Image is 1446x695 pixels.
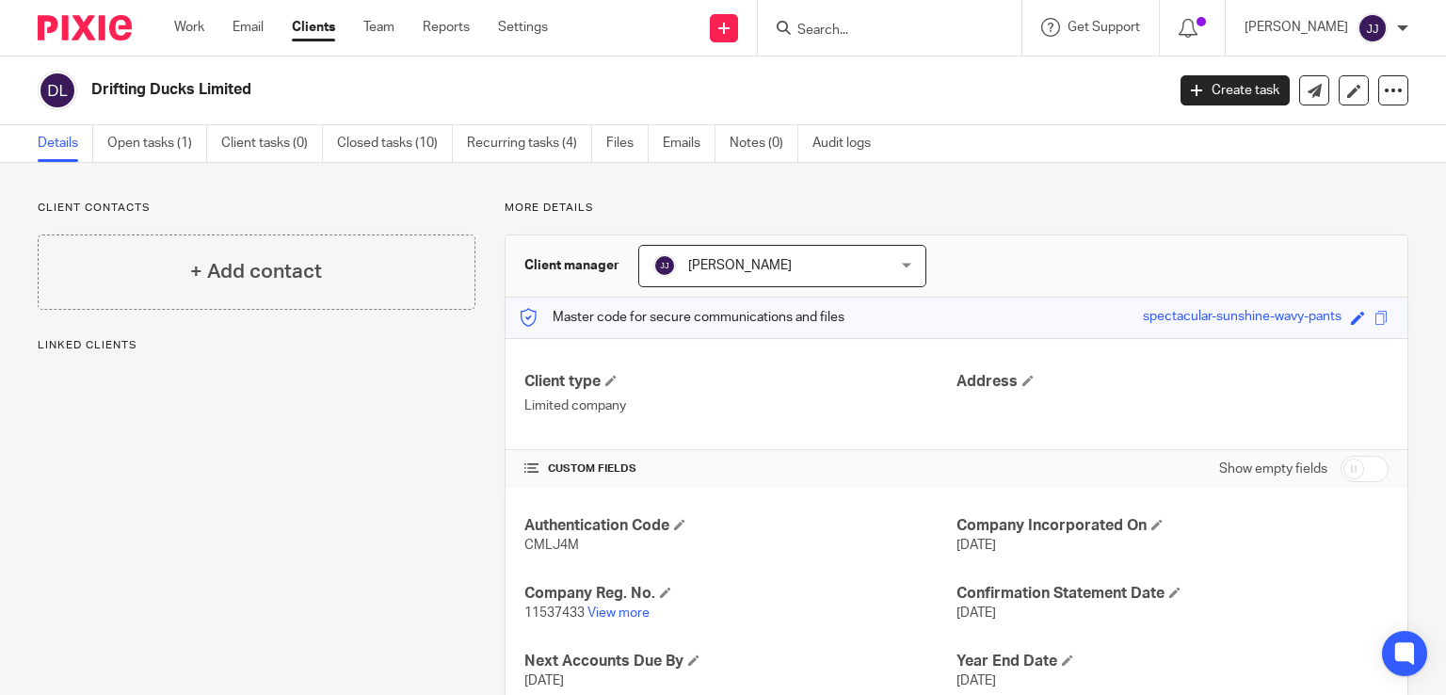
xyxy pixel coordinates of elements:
h4: Address [956,372,1389,392]
a: Files [606,125,649,162]
p: Client contacts [38,201,475,216]
h2: Drifting Ducks Limited [91,80,940,100]
span: [PERSON_NAME] [688,259,792,272]
a: Recurring tasks (4) [467,125,592,162]
img: svg%3E [38,71,77,110]
a: Notes (0) [730,125,798,162]
a: Team [363,18,394,37]
p: Linked clients [38,338,475,353]
a: Clients [292,18,335,37]
label: Show empty fields [1219,460,1327,478]
input: Search [795,23,965,40]
span: [DATE] [524,674,564,687]
a: Audit logs [812,125,885,162]
a: Details [38,125,93,162]
div: spectacular-sunshine-wavy-pants [1143,307,1342,329]
img: svg%3E [653,254,676,277]
span: [DATE] [956,539,996,552]
h4: Next Accounts Due By [524,652,956,671]
a: Work [174,18,204,37]
span: CMLJ4M [524,539,579,552]
p: [PERSON_NAME] [1245,18,1348,37]
a: Emails [663,125,715,162]
span: 11537433 [524,606,585,620]
h4: + Add contact [190,257,322,286]
a: Client tasks (0) [221,125,323,162]
a: Closed tasks (10) [337,125,453,162]
a: Open tasks (1) [107,125,207,162]
img: Pixie [38,15,132,40]
p: Master code for secure communications and files [520,308,844,327]
h4: CUSTOM FIELDS [524,461,956,477]
span: [DATE] [956,606,996,620]
a: Settings [498,18,548,37]
p: More details [505,201,1408,216]
a: Reports [423,18,470,37]
h4: Company Reg. No. [524,584,956,604]
span: Get Support [1068,21,1140,34]
h4: Authentication Code [524,516,956,536]
h4: Year End Date [956,652,1389,671]
a: Email [233,18,264,37]
img: svg%3E [1358,13,1388,43]
span: [DATE] [956,674,996,687]
h4: Confirmation Statement Date [956,584,1389,604]
h4: Company Incorporated On [956,516,1389,536]
a: View more [587,606,650,620]
h4: Client type [524,372,956,392]
a: Create task [1181,75,1290,105]
p: Limited company [524,396,956,415]
h3: Client manager [524,256,619,275]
